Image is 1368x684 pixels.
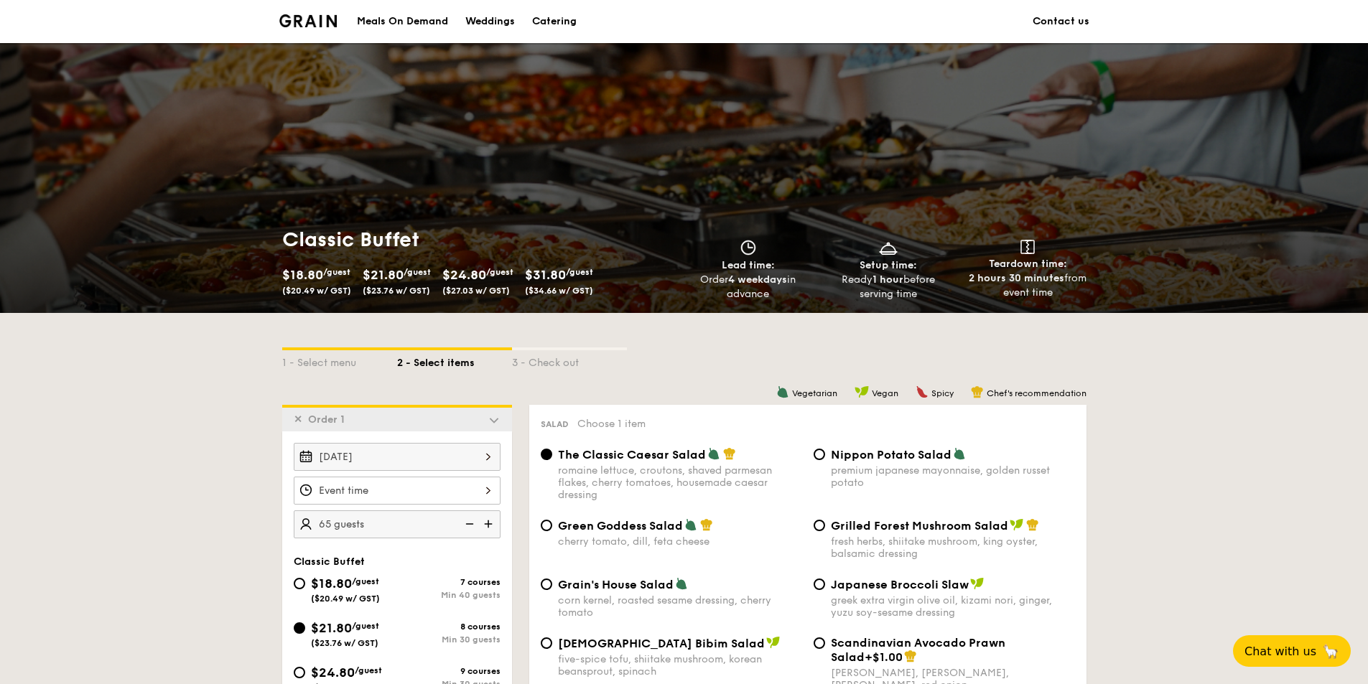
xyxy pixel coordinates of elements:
[294,510,501,538] input: Number of guests
[294,667,305,678] input: $24.80/guest($27.03 w/ GST)9 coursesMin 30 guests
[397,622,501,632] div: 8 courses
[831,535,1075,560] div: fresh herbs, shiitake mushroom, king oyster, balsamic dressing
[971,385,984,398] img: icon-chef-hat.a58ddaea.svg
[558,653,802,678] div: five-spice tofu, shiitake mushroom, korean beansprout, spinach
[442,286,510,296] span: ($27.03 w/ GST)
[442,267,486,283] span: $24.80
[558,464,802,501] div: romaine lettuce, croutons, shaved parmesan flakes, cherry tomatoes, housemade caesar dressing
[279,14,338,27] img: Grain
[397,590,501,600] div: Min 40 guests
[311,638,378,648] span: ($23.76 w/ GST)
[969,272,1064,284] strong: 2 hours 30 minutes
[457,510,479,538] img: icon-reduce.1d2dbef1.svg
[878,240,899,256] img: icon-dish.430c3a2e.svg
[512,350,627,370] div: 3 - Check out
[355,665,382,675] span: /guest
[311,576,352,591] span: $18.80
[722,259,775,271] span: Lead time:
[831,594,1075,619] div: greek extra virgin olive oil, kizami nori, ginger, yuzu soy-sesame dressing
[872,388,898,398] span: Vegan
[865,650,903,664] span: +$1.00
[488,413,501,426] img: icon-dropdown.fa26e9f9.svg
[814,578,825,590] input: Japanese Broccoli Slawgreek extra virgin olive oil, kizami nori, ginger, yuzu soy-sesame dressing
[700,518,713,531] img: icon-chef-hat.a58ddaea.svg
[728,273,787,286] strong: 4 weekdays
[541,637,552,649] input: [DEMOGRAPHIC_DATA] Bibim Saladfive-spice tofu, shiitake mushroom, korean beansprout, spinach
[1010,518,1024,531] img: icon-vegan.f8ff3823.svg
[558,594,802,619] div: corn kernel, roasted sesame dressing, cherry tomato
[737,240,759,256] img: icon-clock.2db775ea.svg
[294,578,305,589] input: $18.80/guest($20.49 w/ GST)7 coursesMin 40 guests
[831,519,1008,533] span: Grilled Forest Mushroom Salad
[824,273,952,301] div: Ready before serving time
[558,519,683,533] span: Green Goddess Salad
[397,634,501,645] div: Min 30 guests
[1322,643,1339,660] span: 🦙
[294,622,305,634] input: $21.80/guest($23.76 w/ GST)8 coursesMin 30 guests
[792,388,837,398] span: Vegetarian
[311,620,352,636] span: $21.80
[989,258,1067,270] span: Teardown time:
[1233,635,1351,667] button: Chat with us🦙
[525,286,593,296] span: ($34.66 w/ GST)
[282,227,679,253] h1: Classic Buffet
[282,350,397,370] div: 1 - Select menu
[1020,240,1035,254] img: icon-teardown.65201eee.svg
[766,636,781,649] img: icon-vegan.f8ff3823.svg
[707,447,720,460] img: icon-vegetarian.fe4039eb.svg
[684,273,813,301] div: Order in advance
[363,286,430,296] span: ($23.76 w/ GST)
[311,665,355,680] span: $24.80
[294,477,501,505] input: Event time
[397,666,501,676] div: 9 courses
[931,388,954,398] span: Spicy
[831,578,969,591] span: Japanese Broccoli Slaw
[1244,645,1316,658] span: Chat with us
[352,621,379,631] span: /guest
[776,385,789,398] img: icon-vegetarian.fe4039eb.svg
[558,637,765,650] span: [DEMOGRAPHIC_DATA] Bibim Salad
[1026,518,1039,531] img: icon-chef-hat.a58ddaea.svg
[294,413,302,426] span: ✕
[904,650,917,662] img: icon-chef-hat.a58ddaea.svg
[723,447,736,460] img: icon-chef-hat.a58ddaea.svg
[831,636,1005,664] span: Scandinavian Avocado Prawn Salad
[302,413,350,426] span: Order 1
[541,578,552,590] input: Grain's House Saladcorn kernel, roasted sesame dressing, cherry tomato
[486,267,513,277] span: /guest
[279,14,338,27] a: Logotype
[558,448,706,462] span: The Classic Caesar Salad
[541,419,569,429] span: Salad
[873,273,903,286] strong: 1 hour
[987,388,1087,398] span: Chef's recommendation
[577,418,646,430] span: Choose 1 item
[294,556,365,568] span: Classic Buffet
[323,267,350,277] span: /guest
[953,447,966,460] img: icon-vegetarian.fe4039eb.svg
[814,637,825,649] input: Scandinavian Avocado Prawn Salad+$1.00[PERSON_NAME], [PERSON_NAME], [PERSON_NAME], red onion
[397,577,501,587] div: 7 courses
[541,449,552,460] input: The Classic Caesar Saladromaine lettuce, croutons, shaved parmesan flakes, cherry tomatoes, house...
[311,594,380,604] span: ($20.49 w/ GST)
[479,510,501,538] img: icon-add.58712e84.svg
[970,577,985,590] img: icon-vegan.f8ff3823.svg
[831,448,951,462] span: Nippon Potato Salad
[684,518,697,531] img: icon-vegetarian.fe4039eb.svg
[558,578,674,591] span: Grain's House Salad
[814,449,825,460] input: Nippon Potato Saladpremium japanese mayonnaise, golden russet potato
[541,520,552,531] input: Green Goddess Saladcherry tomato, dill, feta cheese
[964,271,1092,300] div: from event time
[675,577,688,590] img: icon-vegetarian.fe4039eb.svg
[855,385,869,398] img: icon-vegan.f8ff3823.svg
[566,267,593,277] span: /guest
[525,267,566,283] span: $31.80
[282,267,323,283] span: $18.80
[363,267,404,283] span: $21.80
[352,576,379,586] span: /guest
[831,464,1075,489] div: premium japanese mayonnaise, golden russet potato
[558,535,802,548] div: cherry tomato, dill, feta cheese
[860,259,917,271] span: Setup time:
[814,520,825,531] input: Grilled Forest Mushroom Saladfresh herbs, shiitake mushroom, king oyster, balsamic dressing
[916,385,929,398] img: icon-spicy.37a8142b.svg
[404,267,431,277] span: /guest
